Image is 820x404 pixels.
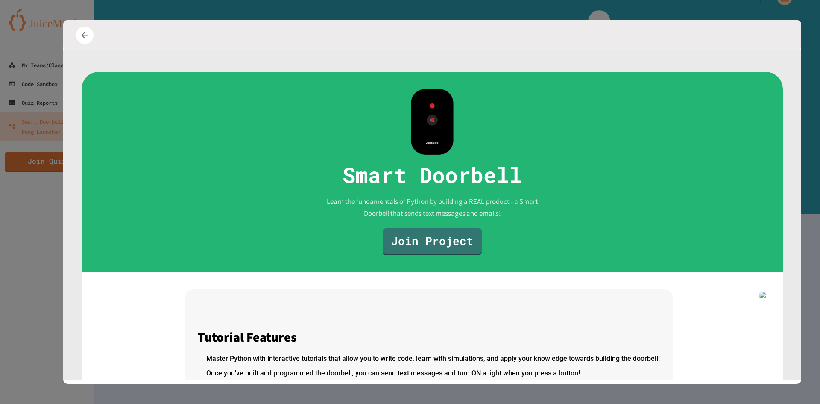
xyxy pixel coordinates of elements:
[206,352,660,366] li: Master Python with interactive tutorials that allow you to write code, learn with simulations, an...
[206,366,660,380] li: Once you've built and programmed the doorbell, you can send text messages and turn ON a light whe...
[325,195,539,219] span: Learn the fundamentals of Python by building a REAL product - a Smart Doorbell that sends text me...
[383,228,482,255] a: Join Project
[411,89,454,155] img: sdb-real-colors.png
[198,327,660,347] p: Tutorial Features
[132,159,732,191] h3: Smart Doorbell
